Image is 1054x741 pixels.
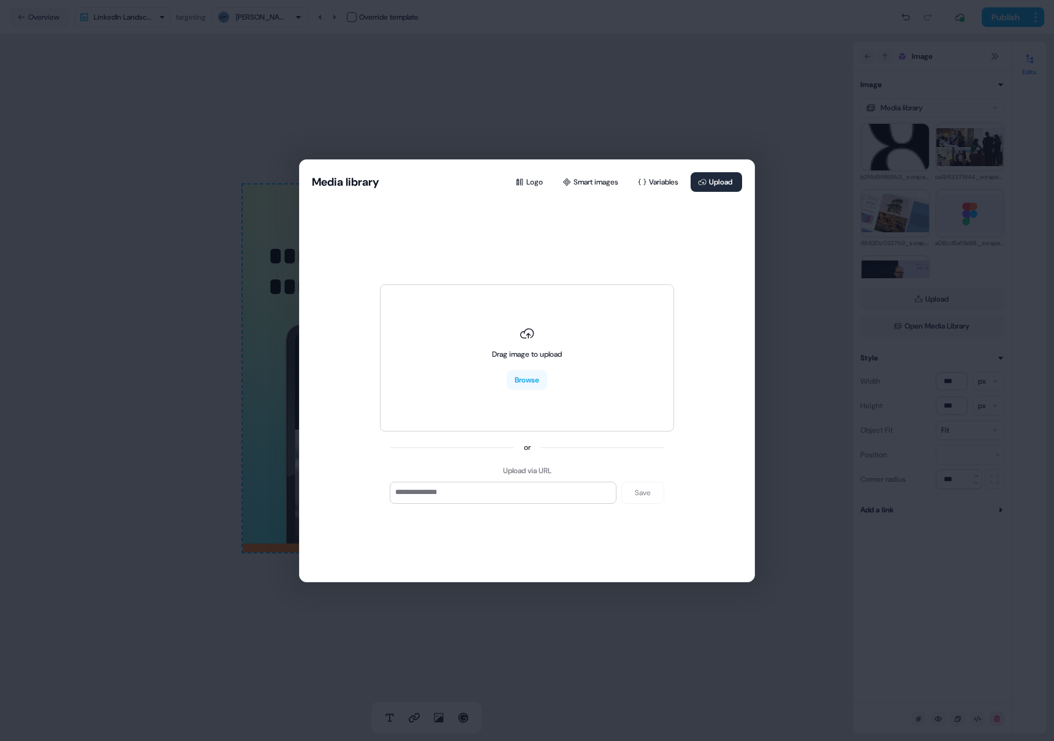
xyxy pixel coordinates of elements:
button: Variables [631,172,688,192]
button: Smart images [555,172,628,192]
button: Logo [508,172,553,192]
div: Drag image to upload [492,348,562,360]
button: Upload [691,172,742,192]
button: Browse [507,370,547,390]
div: or [524,441,531,454]
div: Upload via URL [503,465,552,477]
button: Media library [312,175,379,189]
